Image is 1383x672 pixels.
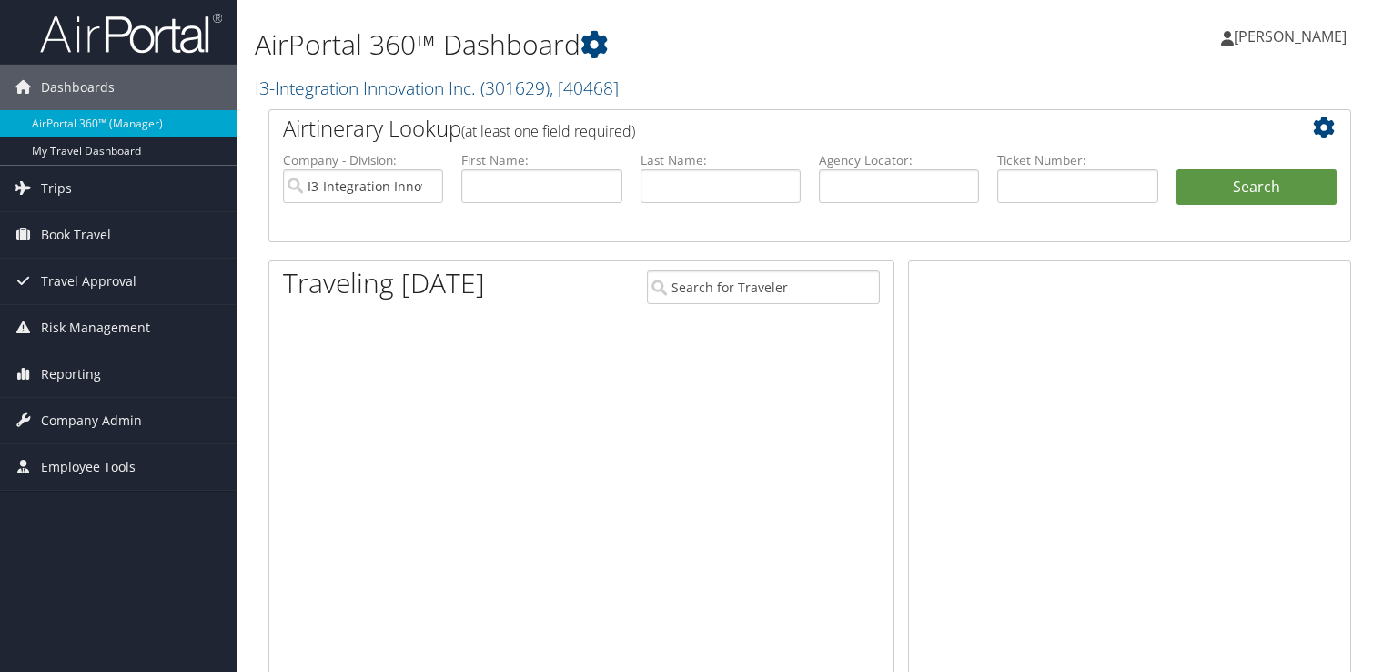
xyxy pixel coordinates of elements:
[550,76,619,100] span: , [ 40468 ]
[283,113,1247,144] h2: Airtinerary Lookup
[641,151,801,169] label: Last Name:
[255,25,994,64] h1: AirPortal 360™ Dashboard
[1176,169,1337,206] button: Search
[461,151,621,169] label: First Name:
[480,76,550,100] span: ( 301629 )
[283,151,443,169] label: Company - Division:
[41,305,150,351] span: Risk Management
[41,212,111,258] span: Book Travel
[1221,9,1365,64] a: [PERSON_NAME]
[819,151,979,169] label: Agency Locator:
[41,351,101,397] span: Reporting
[41,259,136,304] span: Travel Approval
[41,444,136,490] span: Employee Tools
[41,398,142,443] span: Company Admin
[40,12,222,55] img: airportal-logo.png
[647,270,880,304] input: Search for Traveler
[41,65,115,110] span: Dashboards
[283,264,485,302] h1: Traveling [DATE]
[255,76,619,100] a: I3-Integration Innovation Inc.
[997,151,1157,169] label: Ticket Number:
[1234,26,1347,46] span: [PERSON_NAME]
[41,166,72,211] span: Trips
[461,121,635,141] span: (at least one field required)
